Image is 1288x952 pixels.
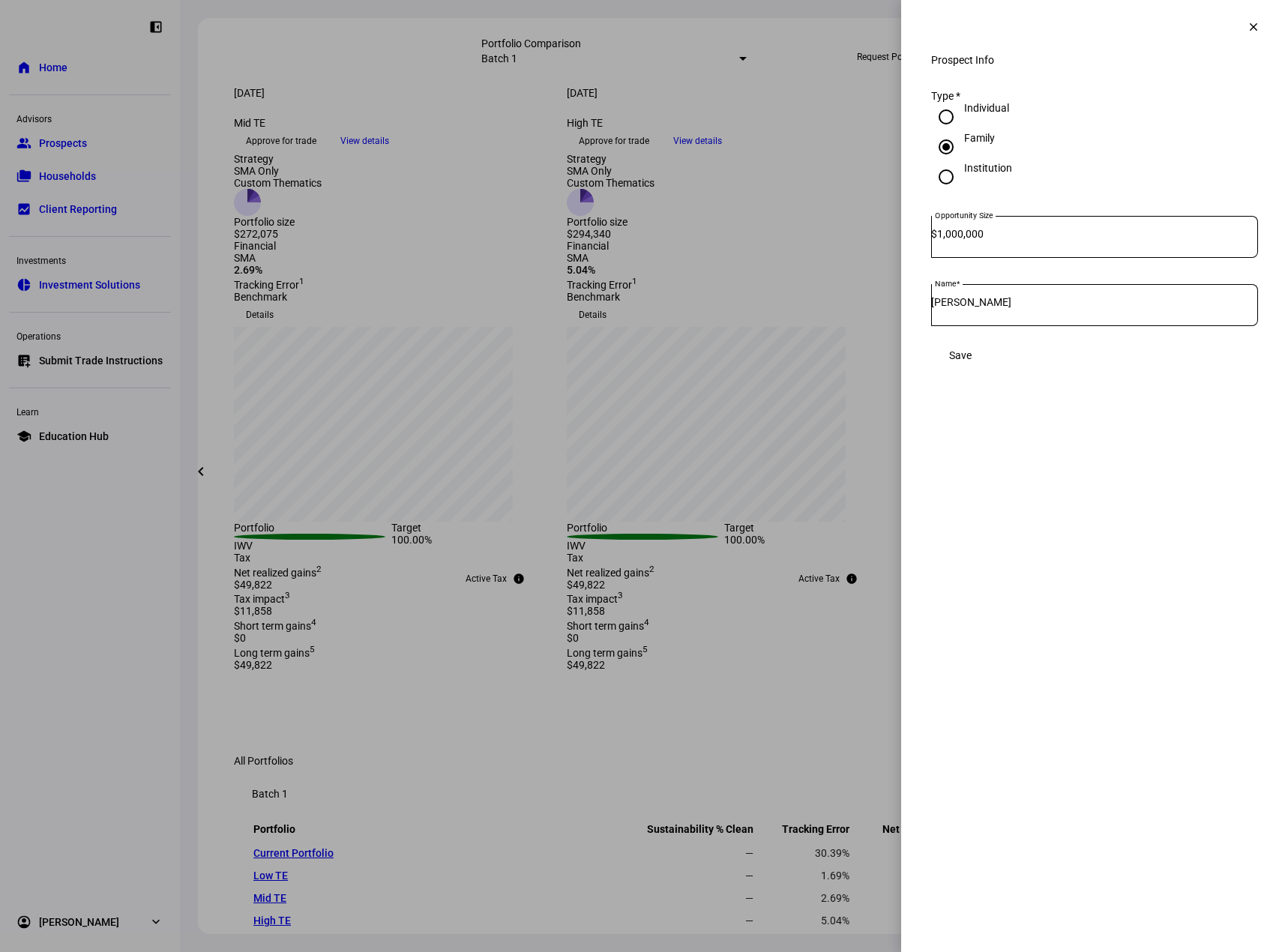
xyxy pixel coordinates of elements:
div: Family [964,132,995,144]
div: Prospect Info [931,54,1258,66]
mat-icon: clear [1247,20,1260,34]
button: Save [931,340,990,370]
mat-label: Name [935,279,956,288]
span: Save [949,349,972,361]
span: $ [931,228,937,240]
div: Institution [964,162,1012,174]
mat-label: Opportunity Size [935,211,993,220]
div: Type * [931,90,1258,102]
div: Individual [964,102,1009,114]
